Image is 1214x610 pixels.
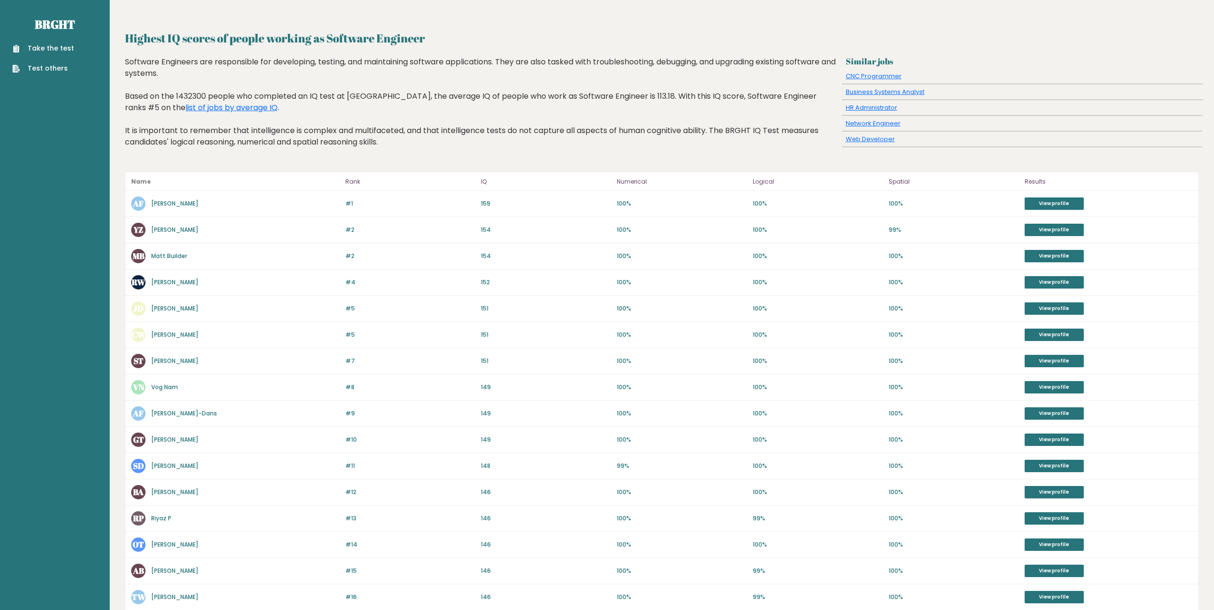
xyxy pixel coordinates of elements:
[889,252,1019,260] p: 100%
[617,514,747,523] p: 100%
[889,226,1019,234] p: 99%
[753,278,883,287] p: 100%
[481,357,611,365] p: 151
[1025,176,1193,187] p: Results
[753,304,883,313] p: 100%
[12,43,74,53] a: Take the test
[753,331,883,339] p: 100%
[1025,355,1084,367] a: View profile
[889,199,1019,208] p: 100%
[889,409,1019,418] p: 100%
[345,462,476,470] p: #11
[133,460,144,471] text: SD
[753,567,883,575] p: 99%
[889,488,1019,496] p: 100%
[151,488,198,496] a: [PERSON_NAME]
[345,176,476,187] p: Rank
[481,567,611,575] p: 146
[345,226,476,234] p: #2
[889,567,1019,575] p: 100%
[889,357,1019,365] p: 100%
[131,277,145,288] text: RW
[846,72,902,81] a: CNC Programmer
[133,224,143,235] text: YZ
[753,593,883,601] p: 99%
[1025,381,1084,393] a: View profile
[345,409,476,418] p: #9
[151,226,198,234] a: [PERSON_NAME]
[133,513,144,524] text: RP
[151,278,198,286] a: [PERSON_NAME]
[151,383,178,391] a: Vog Nam
[125,30,1199,47] h2: Highest IQ scores of people working as Software Engineer
[12,63,74,73] a: Test others
[345,514,476,523] p: #13
[481,226,611,234] p: 154
[1025,591,1084,603] a: View profile
[753,514,883,523] p: 99%
[132,591,146,602] text: TW
[481,252,611,260] p: 154
[481,514,611,523] p: 146
[1025,407,1084,420] a: View profile
[134,355,144,366] text: ST
[151,409,217,417] a: [PERSON_NAME]-Dans
[345,488,476,496] p: #12
[345,435,476,444] p: #10
[1025,434,1084,446] a: View profile
[753,488,883,496] p: 100%
[753,357,883,365] p: 100%
[617,488,747,496] p: 100%
[617,304,747,313] p: 100%
[35,17,75,32] a: Brght
[889,331,1019,339] p: 100%
[151,567,198,575] a: [PERSON_NAME]
[1025,276,1084,289] a: View profile
[1025,486,1084,498] a: View profile
[481,304,611,313] p: 151
[481,462,611,470] p: 148
[617,435,747,444] p: 100%
[481,383,611,392] p: 149
[133,486,144,497] text: BA
[133,198,144,209] text: AF
[481,593,611,601] p: 146
[753,540,883,549] p: 100%
[1025,197,1084,210] a: View profile
[617,331,747,339] p: 100%
[889,304,1019,313] p: 100%
[846,119,901,128] a: Network Engineer
[345,304,476,313] p: #5
[133,303,144,314] text: JD
[151,331,198,339] a: [PERSON_NAME]
[617,278,747,287] p: 100%
[889,278,1019,287] p: 100%
[151,462,198,470] a: [PERSON_NAME]
[345,383,476,392] p: #8
[481,199,611,208] p: 159
[481,409,611,418] p: 149
[753,462,883,470] p: 100%
[133,565,144,576] text: AB
[151,540,198,548] a: [PERSON_NAME]
[345,252,476,260] p: #2
[133,434,144,445] text: GT
[345,567,476,575] p: #15
[617,226,747,234] p: 100%
[889,176,1019,187] p: Spatial
[617,462,747,470] p: 99%
[1025,302,1084,315] a: View profile
[151,252,187,260] a: Matt Builder
[889,435,1019,444] p: 100%
[753,252,883,260] p: 100%
[133,539,144,550] text: OT
[889,462,1019,470] p: 100%
[617,383,747,392] p: 100%
[889,514,1019,523] p: 100%
[1025,565,1084,577] a: View profile
[617,593,747,601] p: 100%
[753,226,883,234] p: 100%
[617,540,747,549] p: 100%
[889,593,1019,601] p: 100%
[345,540,476,549] p: #14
